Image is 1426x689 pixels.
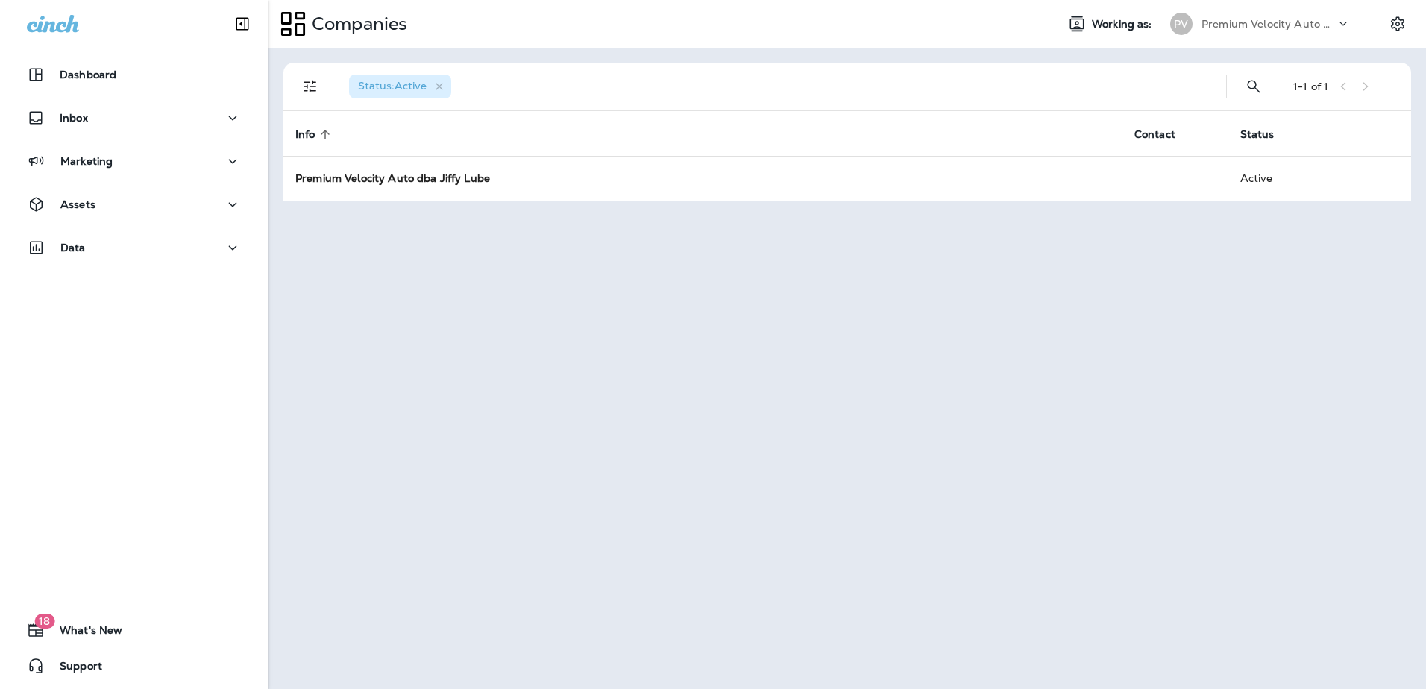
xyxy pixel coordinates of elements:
[358,79,427,92] span: Status : Active
[1239,72,1269,101] button: Search Companies
[1384,10,1411,37] button: Settings
[60,242,86,254] p: Data
[45,624,122,642] span: What's New
[15,103,254,133] button: Inbox
[295,172,490,185] strong: Premium Velocity Auto dba Jiffy Lube
[45,660,102,678] span: Support
[15,146,254,176] button: Marketing
[60,155,113,167] p: Marketing
[1092,18,1155,31] span: Working as:
[60,198,95,210] p: Assets
[295,128,335,141] span: Info
[34,614,54,629] span: 18
[1228,156,1328,201] td: Active
[306,13,407,35] p: Companies
[15,651,254,681] button: Support
[60,112,88,124] p: Inbox
[295,128,315,141] span: Info
[1202,18,1336,30] p: Premium Velocity Auto dba Jiffy Lube
[15,60,254,89] button: Dashboard
[1134,128,1195,141] span: Contact
[15,189,254,219] button: Assets
[295,72,325,101] button: Filters
[1170,13,1193,35] div: PV
[60,69,116,81] p: Dashboard
[1134,128,1175,141] span: Contact
[1293,81,1328,92] div: 1 - 1 of 1
[1240,128,1275,141] span: Status
[222,9,263,39] button: Collapse Sidebar
[1240,128,1294,141] span: Status
[349,75,451,98] div: Status:Active
[15,233,254,262] button: Data
[15,615,254,645] button: 18What's New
